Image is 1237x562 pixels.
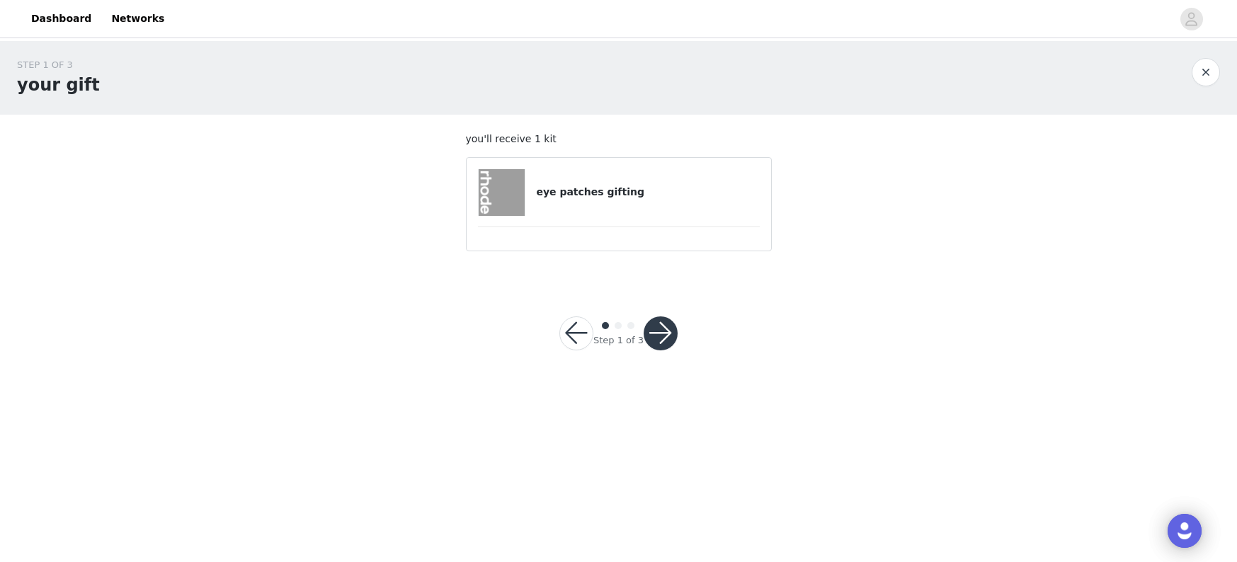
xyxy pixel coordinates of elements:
[1185,8,1198,30] div: avatar
[466,132,772,147] p: you'll receive 1 kit
[1168,514,1202,548] div: Open Intercom Messenger
[23,3,100,35] a: Dashboard
[479,169,525,216] img: eye patches gifting
[103,3,173,35] a: Networks
[593,333,644,348] div: Step 1 of 3
[536,185,759,200] h4: eye patches gifting
[17,58,100,72] div: STEP 1 OF 3
[17,72,100,98] h1: your gift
